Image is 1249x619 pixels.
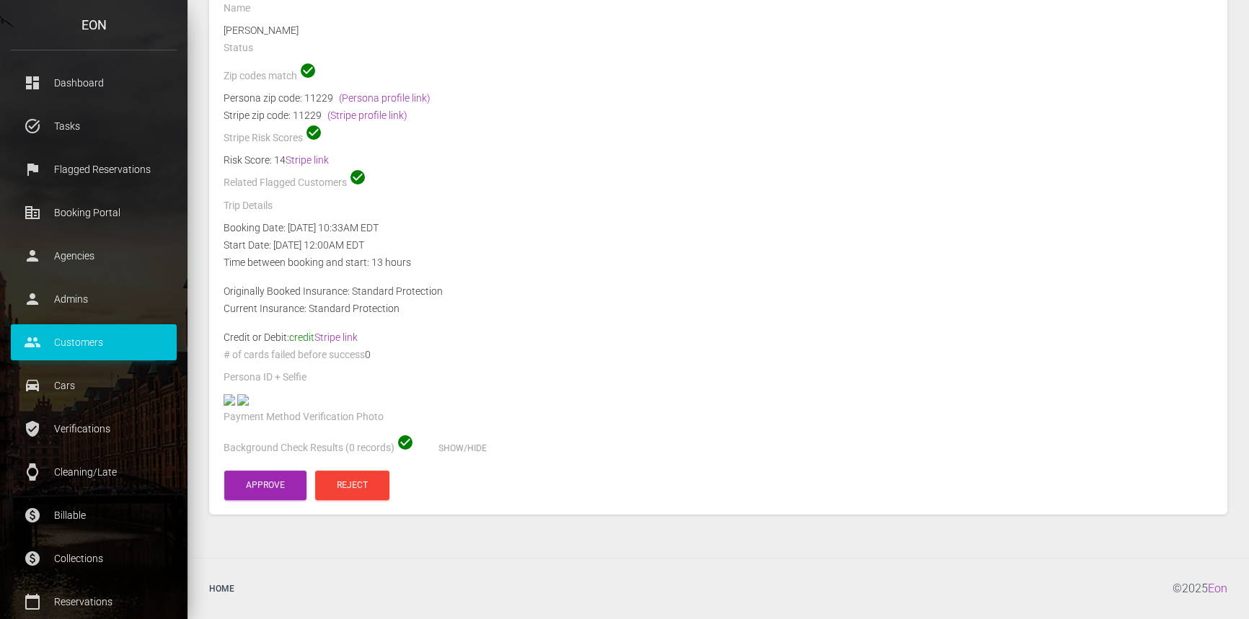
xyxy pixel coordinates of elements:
[22,245,166,267] p: Agencies
[11,454,177,490] a: watch Cleaning/Late
[224,131,303,146] label: Stripe Risk Scores
[213,236,1224,254] div: Start Date: [DATE] 12:00AM EDT
[224,107,1213,124] div: Stripe zip code: 11229
[289,331,358,343] span: credit
[286,154,329,166] a: Stripe link
[11,540,177,576] a: paid Collections
[224,1,250,16] label: Name
[339,92,431,104] a: (Persona profile link)
[349,169,366,186] span: check_circle
[224,69,297,84] label: Zip codes match
[224,89,1213,107] div: Persona zip code: 11229
[224,394,235,406] img: base-dl-front-photo.jpg
[213,219,1224,236] div: Booking Date: [DATE] 10:33AM EDT
[237,394,249,406] img: 354b95-legacy-shared-us-central1%2Fselfiefile%2Fimage%2F966915024%2Fshrine_processed%2F64e6ee2e8c...
[11,281,177,317] a: person Admins
[213,22,1224,39] div: [PERSON_NAME]
[22,375,166,396] p: Cars
[224,199,273,213] label: Trip Details
[417,434,508,463] button: Show/Hide
[327,110,407,121] a: (Stripe profile link)
[11,497,177,533] a: paid Billable
[213,254,1224,271] div: Time between booking and start: 13 hours
[11,324,177,360] a: people Customers
[1208,582,1227,595] a: Eon
[224,176,347,190] label: Related Flagged Customers
[213,300,1224,317] div: Current Insurance: Standard Protection
[299,62,317,79] span: check_circle
[315,471,389,500] button: Reject
[22,202,166,223] p: Booking Portal
[11,108,177,144] a: task_alt Tasks
[22,591,166,613] p: Reservations
[397,434,414,451] span: check_circle
[11,65,177,101] a: dashboard Dashboard
[22,159,166,180] p: Flagged Reservations
[213,346,1224,368] div: 0
[22,418,166,440] p: Verifications
[213,282,1224,300] div: Originally Booked Insurance: Standard Protection
[11,238,177,274] a: person Agencies
[22,288,166,310] p: Admins
[224,348,365,362] label: # of cards failed before success
[22,115,166,137] p: Tasks
[198,569,245,608] a: Home
[22,461,166,483] p: Cleaning/Late
[22,504,166,526] p: Billable
[11,151,177,187] a: flag Flagged Reservations
[22,331,166,353] p: Customers
[314,331,358,343] a: Stripe link
[224,151,1213,169] div: Risk Score: 14
[11,411,177,447] a: verified_user Verifications
[224,370,306,385] label: Persona ID + Selfie
[224,441,394,455] label: Background Check Results (0 records)
[11,195,177,231] a: corporate_fare Booking Portal
[11,368,177,404] a: drive_eta Cars
[213,329,1224,346] div: Credit or Debit:
[22,548,166,569] p: Collections
[224,41,253,55] label: Status
[224,471,306,500] button: Approve
[305,124,322,141] span: check_circle
[224,410,384,424] label: Payment Method Verification Photo
[22,72,166,94] p: Dashboard
[1173,569,1238,608] div: © 2025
